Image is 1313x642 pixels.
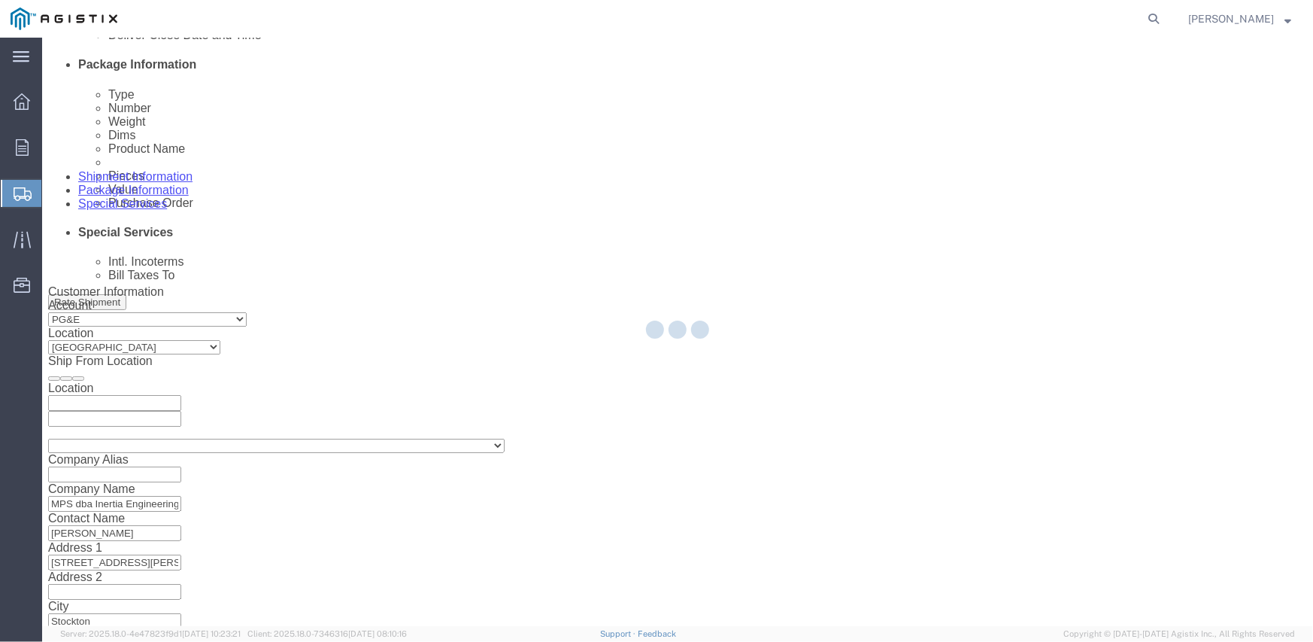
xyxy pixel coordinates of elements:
[638,629,676,638] a: Feedback
[600,629,638,638] a: Support
[1188,11,1274,27] span: Chantelle Bower
[1063,628,1295,640] span: Copyright © [DATE]-[DATE] Agistix Inc., All Rights Reserved
[247,629,407,638] span: Client: 2025.18.0-7346316
[60,629,241,638] span: Server: 2025.18.0-4e47823f9d1
[182,629,241,638] span: [DATE] 10:23:21
[348,629,407,638] span: [DATE] 08:10:16
[1187,10,1292,28] button: [PERSON_NAME]
[11,8,117,30] img: logo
